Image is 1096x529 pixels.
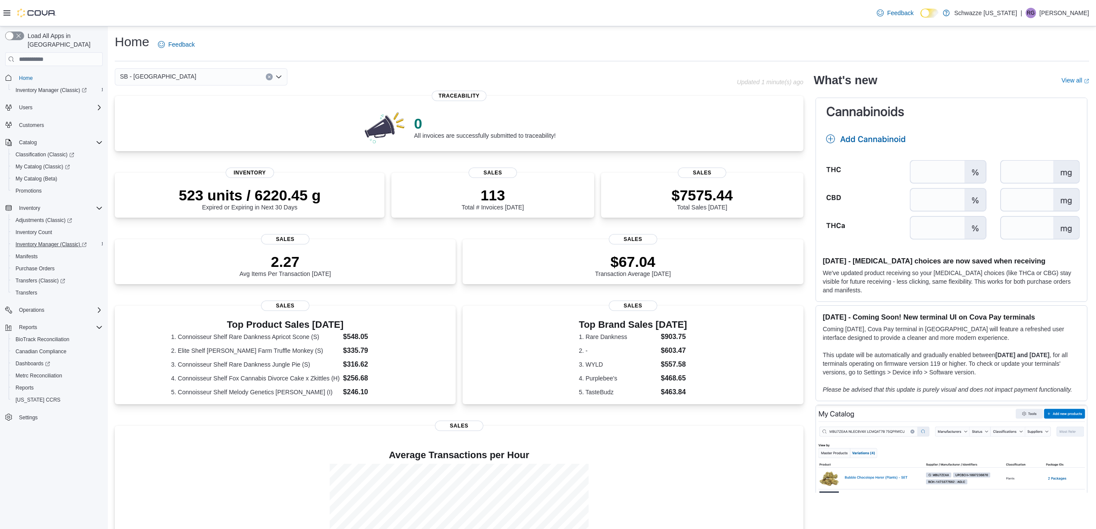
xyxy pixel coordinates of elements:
p: Updated 1 minute(s) ago [737,79,803,86]
dt: 4. Purplebee's [579,374,657,383]
button: Manifests [9,250,106,263]
span: Settings [16,412,103,423]
div: Total Sales [DATE] [671,187,733,211]
p: $67.04 [595,253,671,270]
img: Cova [17,9,56,17]
span: Feedback [887,9,913,17]
span: Promotions [16,187,42,194]
span: Inventory Count [16,229,52,236]
span: Sales [609,234,657,244]
div: All invoices are successfully submitted to traceability! [414,115,556,139]
span: Sales [261,234,309,244]
h3: [DATE] - Coming Soon! New terminal UI on Cova Pay terminals [823,313,1080,321]
dd: $903.75 [661,332,687,342]
button: Reports [2,321,106,333]
span: Inventory [19,205,40,212]
button: Inventory [2,202,106,214]
a: Inventory Manager (Classic) [9,238,106,250]
span: Customers [16,120,103,130]
span: RG [1027,8,1035,18]
span: Manifests [12,251,103,262]
p: [PERSON_NAME] [1039,8,1089,18]
dt: 1. Rare Dankness [579,333,657,341]
dd: $557.58 [661,359,687,370]
a: Feedback [154,36,198,53]
strong: [DATE] and [DATE] [995,352,1049,358]
dd: $548.05 [343,332,399,342]
h1: Home [115,33,149,51]
span: Adjustments (Classic) [16,217,72,224]
span: Transfers [16,289,37,296]
a: Inventory Count [12,227,56,238]
nav: Complex example [5,68,103,446]
a: Dashboards [12,358,54,369]
span: Transfers (Classic) [12,276,103,286]
a: Classification (Classic) [9,149,106,161]
a: Dashboards [9,358,106,370]
p: 523 units / 6220.45 g [179,187,321,204]
a: Purchase Orders [12,263,58,274]
span: Transfers [12,288,103,298]
div: Total # Invoices [DATE] [462,187,524,211]
dt: 4. Connoisseur Shelf Fox Cannabis Divorce Cake x Zkittles (H) [171,374,340,383]
dd: $246.10 [343,387,399,397]
p: Coming [DATE], Cova Pay terminal in [GEOGRAPHIC_DATA] will feature a refreshed user interface des... [823,325,1080,342]
span: Inventory Manager (Classic) [12,239,103,250]
span: Reports [16,384,34,391]
button: Operations [2,304,106,316]
dd: $603.47 [661,345,687,356]
a: Home [16,73,36,83]
svg: External link [1084,79,1089,84]
dt: 3. Connoisseur Shelf Rare Dankness Jungle Pie (S) [171,360,340,369]
span: Home [16,72,103,83]
button: Inventory Count [9,226,106,238]
a: Classification (Classic) [12,149,78,160]
a: My Catalog (Classic) [12,162,73,172]
h2: What's new [814,73,877,87]
button: Open list of options [275,73,282,80]
div: Transaction Average [DATE] [595,253,671,277]
button: Catalog [16,137,40,148]
button: Home [2,71,106,84]
span: [US_STATE] CCRS [16,396,60,403]
a: BioTrack Reconciliation [12,334,73,345]
p: | [1020,8,1022,18]
span: Promotions [12,186,103,196]
h3: Top Brand Sales [DATE] [579,320,687,330]
span: Purchase Orders [12,263,103,274]
span: Load All Apps in [GEOGRAPHIC_DATA] [24,32,103,49]
dt: 2. Elite Shelf [PERSON_NAME] Farm Truffle Monkey (S) [171,346,340,355]
span: Operations [16,305,103,315]
span: Dashboards [16,360,50,367]
h4: Average Transactions per Hour [122,450,797,460]
button: BioTrack Reconciliation [9,333,106,345]
span: My Catalog (Beta) [12,174,103,184]
a: Inventory Manager (Classic) [9,84,106,96]
dd: $335.79 [343,345,399,356]
button: Reports [16,322,41,333]
span: Transfers (Classic) [16,277,65,284]
span: Catalog [16,137,103,148]
span: Catalog [19,139,37,146]
span: Dashboards [12,358,103,369]
button: Customers [2,119,106,131]
button: Purchase Orders [9,263,106,275]
span: Operations [19,307,44,314]
a: View allExternal link [1061,77,1089,84]
span: Classification (Classic) [16,151,74,158]
span: Inventory [226,168,274,178]
span: Reports [12,383,103,393]
span: My Catalog (Classic) [12,162,103,172]
p: $7575.44 [671,187,733,204]
span: Home [19,75,33,82]
a: Settings [16,412,41,423]
div: Expired or Expiring in Next 30 Days [179,187,321,211]
p: Schwazze [US_STATE] [954,8,1017,18]
a: Transfers (Classic) [9,275,106,287]
span: BioTrack Reconciliation [12,334,103,345]
a: Inventory Manager (Classic) [12,239,90,250]
a: Inventory Manager (Classic) [12,85,90,95]
span: Purchase Orders [16,265,55,272]
span: Metrc Reconciliation [16,372,62,379]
